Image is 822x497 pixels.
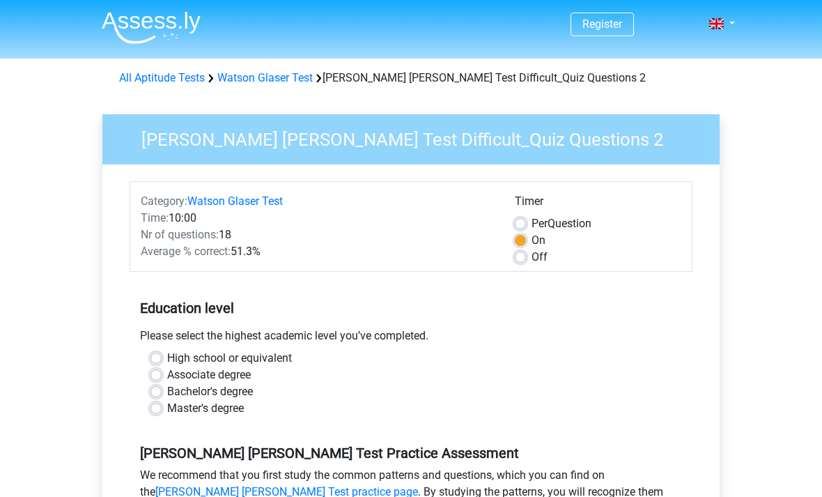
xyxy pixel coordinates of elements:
[532,232,545,249] label: On
[130,227,504,243] div: 18
[532,249,548,266] label: Off
[167,400,244,417] label: Master's degree
[141,228,219,241] span: Nr of questions:
[167,383,253,400] label: Bachelor's degree
[125,123,709,151] h3: [PERSON_NAME] [PERSON_NAME] Test Difficult_Quiz Questions 2
[141,194,187,208] span: Category:
[167,350,292,367] label: High school or equivalent
[140,445,682,461] h5: [PERSON_NAME] [PERSON_NAME] Test Practice Assessment
[187,194,283,208] a: Watson Glaser Test
[532,215,591,232] label: Question
[114,70,708,86] div: [PERSON_NAME] [PERSON_NAME] Test Difficult_Quiz Questions 2
[140,294,682,322] h5: Education level
[141,245,231,258] span: Average % correct:
[515,193,681,215] div: Timer
[102,11,201,44] img: Assessly
[532,217,548,230] span: Per
[130,210,504,227] div: 10:00
[582,17,622,31] a: Register
[119,71,205,84] a: All Aptitude Tests
[217,71,313,84] a: Watson Glaser Test
[130,243,504,260] div: 51.3%
[130,328,692,350] div: Please select the highest academic level you’ve completed.
[167,367,251,383] label: Associate degree
[141,211,169,224] span: Time:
